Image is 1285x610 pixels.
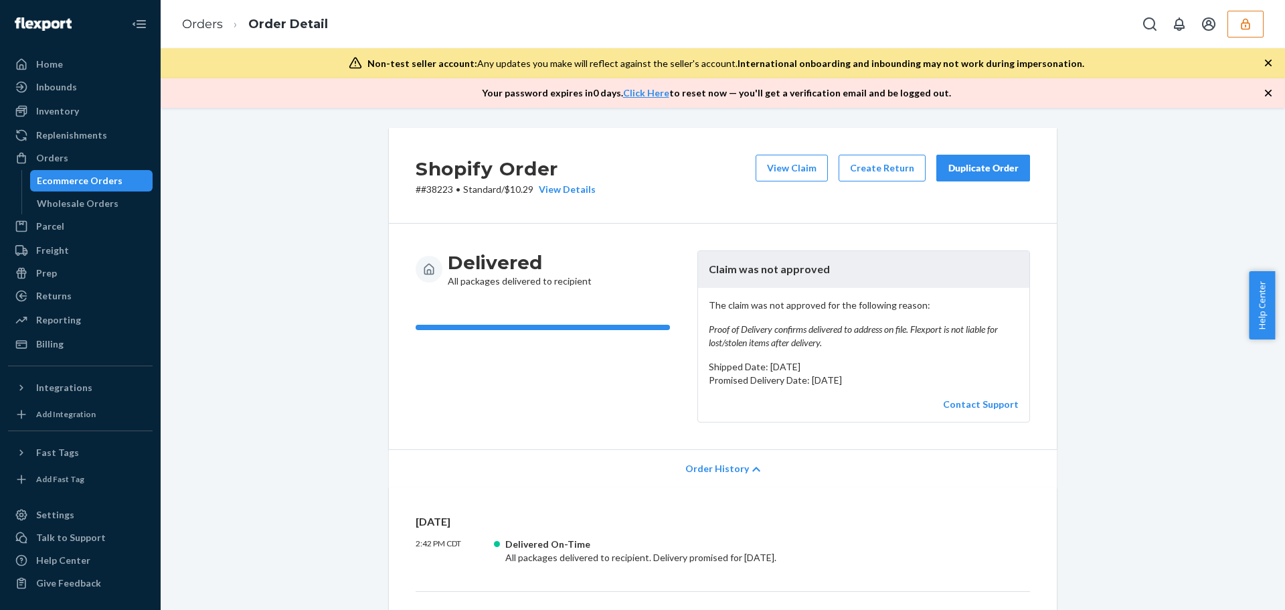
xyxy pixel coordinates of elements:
div: Wholesale Orders [37,197,118,210]
div: Home [36,58,63,71]
a: Ecommerce Orders [30,170,153,192]
div: Billing [36,337,64,351]
iframe: Opens a widget where you can chat to one of our agents [1200,570,1272,603]
button: View Details [533,183,596,196]
h3: Delivered [448,250,592,275]
button: Help Center [1249,271,1275,339]
p: 2:42 PM CDT [416,538,495,564]
a: Help Center [8,550,153,571]
span: Non-test seller account: [367,58,477,69]
a: Orders [182,17,223,31]
div: Integrations [36,381,92,394]
h2: Shopify Order [416,155,596,183]
em: Proof of Delivery confirms delivered to address on file. Flexport is not liable for lost/stolen i... [709,323,1019,350]
div: Help Center [36,554,90,567]
a: Add Integration [8,404,153,425]
a: Order Detail [248,17,328,31]
a: Parcel [8,216,153,237]
a: Billing [8,333,153,355]
a: Freight [8,240,153,261]
p: Your password expires in 0 days . to reset now — you'll get a verification email and be logged out. [482,86,951,100]
a: Inventory [8,100,153,122]
ol: breadcrumbs [171,5,339,44]
a: Contact Support [943,398,1019,410]
div: Talk to Support [36,531,106,544]
button: Close Navigation [126,11,153,37]
button: Open notifications [1166,11,1193,37]
div: Fast Tags [36,446,79,459]
div: Duplicate Order [948,161,1019,175]
button: Duplicate Order [936,155,1030,181]
a: Inbounds [8,76,153,98]
span: International onboarding and inbounding may not work during impersonation. [738,58,1084,69]
div: All packages delivered to recipient [448,250,592,288]
div: Ecommerce Orders [37,174,122,187]
span: • [456,183,460,195]
div: Prep [36,266,57,280]
div: Inventory [36,104,79,118]
button: Integrations [8,377,153,398]
a: Settings [8,504,153,526]
a: Orders [8,147,153,169]
button: Open account menu [1195,11,1222,37]
div: All packages delivered to recipient. Delivery promised for [DATE]. [505,538,901,564]
span: Order History [685,462,749,475]
div: Add Integration [36,408,96,420]
a: Wholesale Orders [30,193,153,214]
img: Flexport logo [15,17,72,31]
p: [DATE] [416,514,1030,530]
button: Talk to Support [8,527,153,548]
div: Settings [36,508,74,522]
a: Click Here [623,87,669,98]
a: Returns [8,285,153,307]
button: Create Return [839,155,926,181]
div: Inbounds [36,80,77,94]
p: # #38223 / $10.29 [416,183,596,196]
div: Parcel [36,220,64,233]
button: Give Feedback [8,573,153,594]
div: Orders [36,151,68,165]
button: View Claim [756,155,828,181]
button: Fast Tags [8,442,153,463]
a: Replenishments [8,125,153,146]
header: Claim was not approved [698,251,1029,288]
div: Add Fast Tag [36,473,84,485]
a: Add Fast Tag [8,469,153,490]
div: Reporting [36,313,81,327]
a: Home [8,54,153,75]
button: Open Search Box [1136,11,1163,37]
span: Standard [463,183,501,195]
p: The claim was not approved for the following reason: [709,299,1019,350]
div: Replenishments [36,129,107,142]
a: Prep [8,262,153,284]
div: Give Feedback [36,577,101,590]
div: Freight [36,244,69,257]
div: Returns [36,289,72,303]
div: Any updates you make will reflect against the seller's account. [367,57,1084,70]
p: Shipped Date: [DATE] [709,360,1019,374]
a: Reporting [8,309,153,331]
div: Delivered On-Time [505,538,901,551]
p: Promised Delivery Date: [DATE] [709,374,1019,387]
